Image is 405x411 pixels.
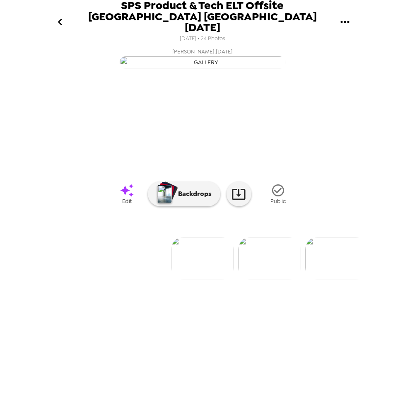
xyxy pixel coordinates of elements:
img: gallery [305,237,368,280]
img: gallery [238,237,301,280]
span: Edit [122,198,132,205]
a: Edit [106,179,148,210]
span: [DATE] • 24 Photos [180,33,225,44]
img: gallery [120,56,285,68]
img: gallery [171,237,234,280]
p: Backdrops [174,189,212,199]
button: Public [258,179,299,210]
button: [PERSON_NAME],[DATE] [37,44,368,71]
button: gallery menu [331,9,358,36]
span: [PERSON_NAME] , [DATE] [172,47,233,56]
button: Backdrops [148,181,220,206]
button: go back [47,9,73,36]
span: Public [270,198,286,205]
